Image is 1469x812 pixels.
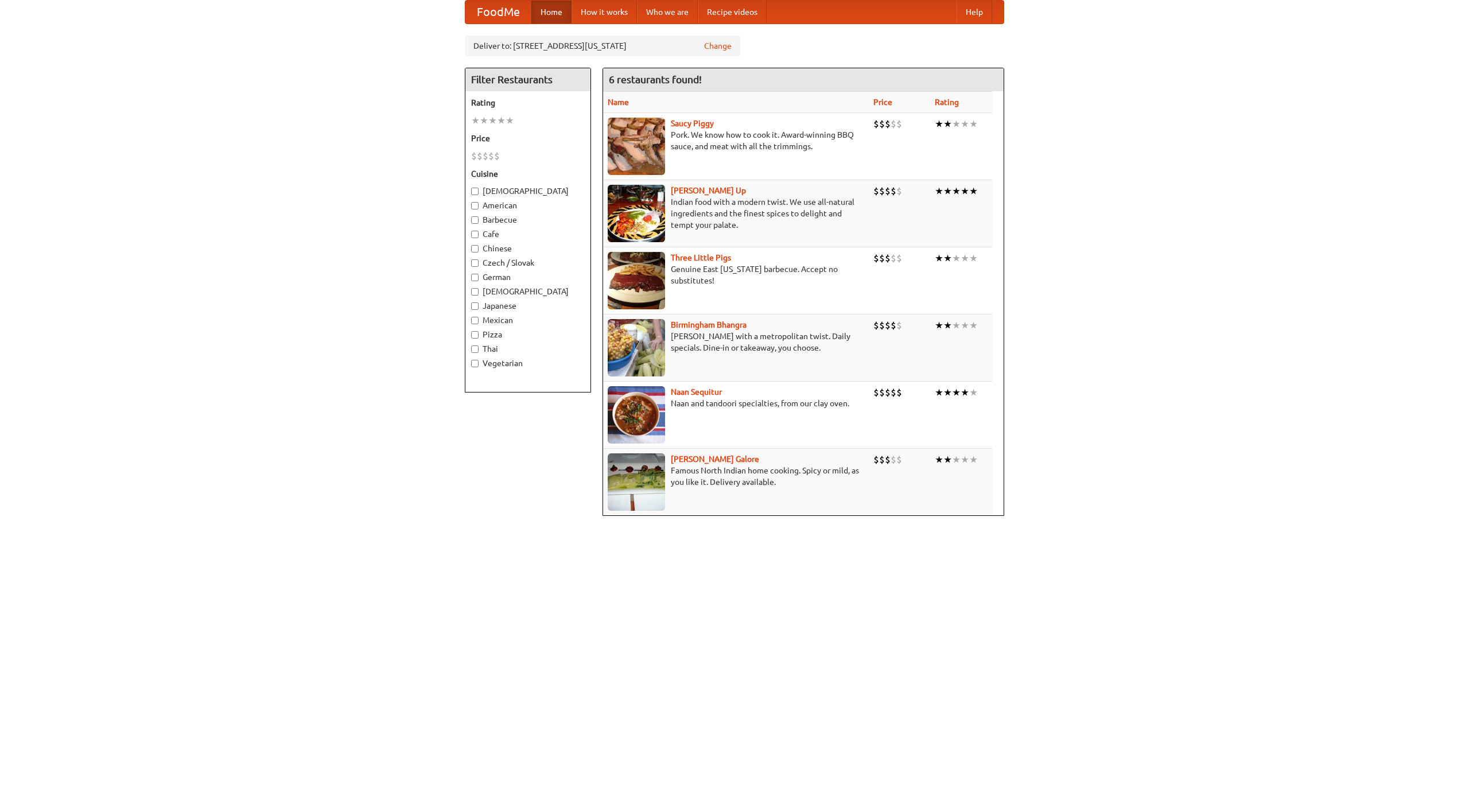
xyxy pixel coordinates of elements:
[671,320,747,329] a: Birmingham Bhangra
[935,98,959,107] a: Rating
[471,185,585,197] label: [DEMOGRAPHIC_DATA]
[609,74,702,85] ng-pluralize: 6 restaurants found!
[879,118,885,130] li: $
[671,253,731,262] a: Three Little Pigs
[943,453,952,466] li: ★
[879,386,885,399] li: $
[935,453,943,466] li: ★
[471,202,479,209] input: American
[935,319,943,332] li: ★
[961,185,969,197] li: ★
[608,196,864,231] p: Indian food with a modern twist. We use all-natural ingredients and the finest spices to delight ...
[969,252,978,265] li: ★
[943,185,952,197] li: ★
[935,252,943,265] li: ★
[471,200,585,211] label: American
[471,274,479,281] input: German
[471,286,585,297] label: [DEMOGRAPHIC_DATA]
[698,1,767,24] a: Recipe videos
[885,453,891,466] li: $
[471,168,585,180] h5: Cuisine
[471,257,585,269] label: Czech / Slovak
[465,68,590,91] h4: Filter Restaurants
[873,252,879,265] li: $
[608,453,665,511] img: currygalore.jpg
[471,288,479,296] input: [DEMOGRAPHIC_DATA]
[471,314,585,326] label: Mexican
[471,300,585,312] label: Japanese
[671,119,714,128] a: Saucy Piggy
[608,263,864,286] p: Genuine East [US_STATE] barbecue. Accept no substitutes!
[471,271,585,283] label: German
[477,150,483,162] li: $
[873,98,892,107] a: Price
[896,453,902,466] li: $
[471,114,480,127] li: ★
[891,319,896,332] li: $
[952,319,961,332] li: ★
[969,386,978,399] li: ★
[608,98,629,107] a: Name
[471,133,585,144] h5: Price
[891,118,896,130] li: $
[465,1,531,24] a: FoodMe
[471,343,585,355] label: Thai
[471,345,479,353] input: Thai
[879,453,885,466] li: $
[969,319,978,332] li: ★
[608,319,665,376] img: bhangra.jpg
[488,114,497,127] li: ★
[952,252,961,265] li: ★
[935,185,943,197] li: ★
[943,118,952,130] li: ★
[885,319,891,332] li: $
[961,453,969,466] li: ★
[873,386,879,399] li: $
[885,386,891,399] li: $
[896,319,902,332] li: $
[608,386,665,444] img: naansequitur.jpg
[671,454,759,464] a: [PERSON_NAME] Galore
[952,118,961,130] li: ★
[873,118,879,130] li: $
[465,36,740,56] div: Deliver to: [STREET_ADDRESS][US_STATE]
[891,185,896,197] li: $
[608,331,864,353] p: [PERSON_NAME] with a metropolitan twist. Daily specials. Dine-in or takeaway, you choose.
[896,118,902,130] li: $
[896,252,902,265] li: $
[943,252,952,265] li: ★
[488,150,494,162] li: $
[671,387,722,397] a: Naan Sequitur
[969,453,978,466] li: ★
[961,252,969,265] li: ★
[885,252,891,265] li: $
[471,245,479,252] input: Chinese
[497,114,506,127] li: ★
[704,40,732,52] a: Change
[608,118,665,175] img: saucy.jpg
[885,185,891,197] li: $
[471,259,479,267] input: Czech / Slovak
[572,1,637,24] a: How it works
[471,216,479,224] input: Barbecue
[471,214,585,226] label: Barbecue
[896,386,902,399] li: $
[471,329,585,340] label: Pizza
[531,1,572,24] a: Home
[608,465,864,488] p: Famous North Indian home cooking. Spicy or mild, as you like it. Delivery available.
[879,252,885,265] li: $
[471,317,479,324] input: Mexican
[471,360,479,367] input: Vegetarian
[608,252,665,309] img: littlepigs.jpg
[471,150,477,162] li: $
[873,453,879,466] li: $
[471,228,585,240] label: Cafe
[969,118,978,130] li: ★
[879,319,885,332] li: $
[637,1,698,24] a: Who we are
[961,118,969,130] li: ★
[671,186,746,195] b: [PERSON_NAME] Up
